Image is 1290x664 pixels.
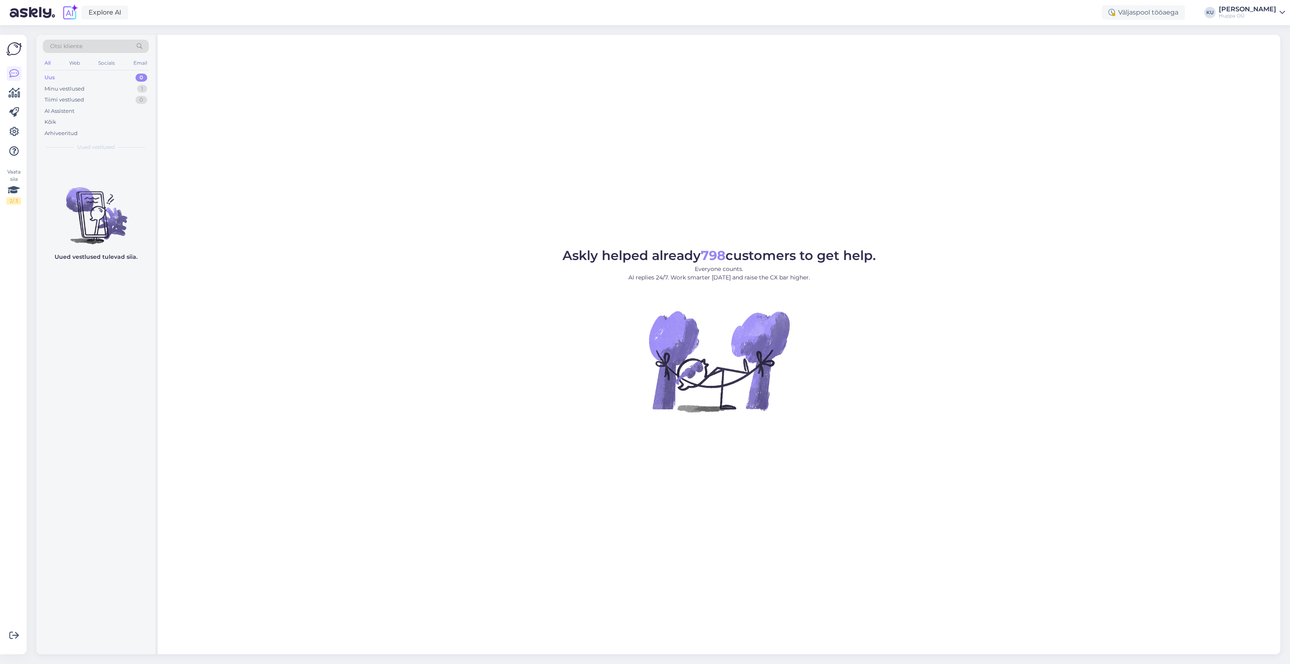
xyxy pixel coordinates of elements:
[44,85,85,93] div: Minu vestlused
[135,74,147,82] div: 0
[563,265,876,282] p: Everyone counts. AI replies 24/7. Work smarter [DATE] and raise the CX bar higher.
[44,96,84,104] div: Tiimi vestlused
[44,74,55,82] div: Uus
[68,58,82,68] div: Web
[43,58,52,68] div: All
[97,58,116,68] div: Socials
[1219,13,1276,19] div: Huppa OÜ
[1102,5,1185,20] div: Väljaspool tööaega
[6,168,21,205] div: Vaata siia
[44,107,74,115] div: AI Assistent
[646,288,792,434] img: No Chat active
[82,6,128,19] a: Explore AI
[701,247,725,263] b: 798
[1219,6,1276,13] div: [PERSON_NAME]
[6,41,22,57] img: Askly Logo
[563,247,876,263] span: Askly helped already customers to get help.
[137,85,147,93] div: 1
[132,58,149,68] div: Email
[1219,6,1285,19] a: [PERSON_NAME]Huppa OÜ
[135,96,147,104] div: 0
[55,253,137,261] p: Uued vestlused tulevad siia.
[44,129,78,137] div: Arhiveeritud
[77,144,115,151] span: Uued vestlused
[50,42,82,51] span: Otsi kliente
[36,173,155,245] img: No chats
[44,118,56,126] div: Kõik
[61,4,78,21] img: explore-ai
[6,197,21,205] div: 2 / 3
[1204,7,1216,18] div: KU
